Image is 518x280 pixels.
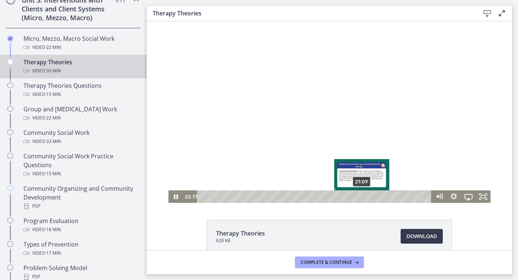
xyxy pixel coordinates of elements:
div: PDF [23,202,138,211]
div: Therapy Theories [23,58,138,75]
div: Video [23,225,138,234]
span: · 23 min [45,43,61,52]
div: Group and [MEDICAL_DATA] Work [23,105,138,122]
span: · 15 min [45,90,61,99]
span: · 17 min [45,249,61,258]
div: Micro, Mezzo, Macro Social Work [23,34,138,52]
span: · 15 min [45,169,61,178]
span: Complete & continue [301,259,352,265]
div: Video [23,43,138,52]
div: Video [23,90,138,99]
div: Video [23,114,138,122]
span: · 33 min [45,137,61,146]
button: Complete & continue [295,256,364,268]
a: Download [401,229,443,244]
i: Completed [7,36,13,42]
button: Fullscreen [329,169,344,182]
div: Community Social Work Practice Questions [23,152,138,178]
span: 628 KB [216,238,265,244]
div: Community Organizing and Community Development [23,184,138,211]
button: Mute [285,169,300,182]
span: Therapy Theories [216,229,265,238]
h3: Therapy Theories [153,9,468,18]
button: Airplay [314,169,329,182]
span: · 18 min [45,225,61,234]
div: Community Social Work [23,128,138,146]
span: · 22 min [45,114,61,122]
button: Show settings menu [300,169,314,182]
div: Video [23,169,138,178]
iframe: Video Lesson [147,21,512,203]
span: · 30 min [45,67,61,75]
div: Program Evaluation [23,216,138,234]
div: Therapy Theories Questions [23,81,138,99]
div: Video [23,67,138,75]
div: Video [23,249,138,258]
div: Video [23,137,138,146]
div: Types of Prevention [23,240,138,258]
span: Download [406,232,437,241]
